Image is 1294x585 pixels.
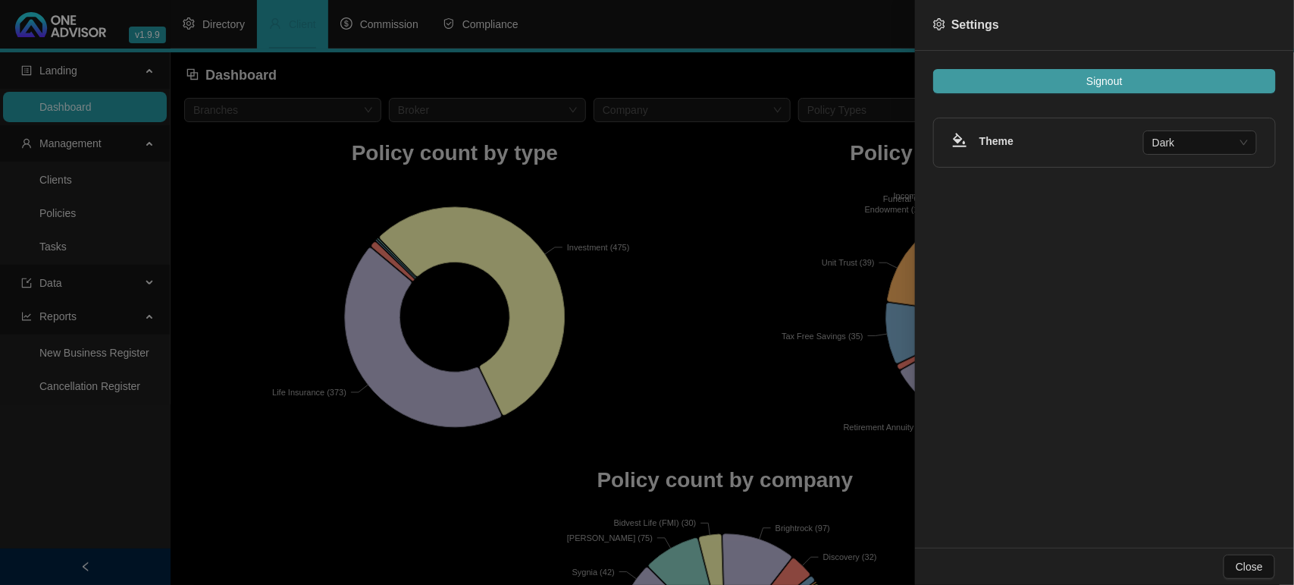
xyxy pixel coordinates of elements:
span: Signout [1086,73,1122,90]
h4: Theme [979,133,1143,149]
span: bg-colors [952,133,967,148]
span: setting [933,18,945,30]
button: Signout [933,69,1276,93]
span: Close [1236,558,1263,575]
span: Settings [951,18,999,31]
button: Close [1224,555,1275,579]
span: Dark [1152,131,1248,154]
